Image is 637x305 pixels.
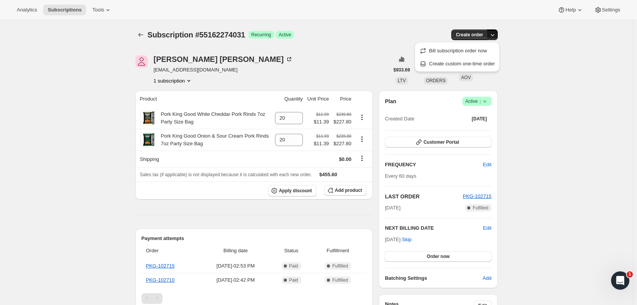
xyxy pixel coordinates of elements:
a: PKG-102715 [463,193,491,199]
iframe: Intercom live chat [611,271,629,290]
span: $933.69 [394,67,410,73]
span: $227.80 [333,118,351,126]
span: [DATE] [472,116,487,122]
span: Order now [427,253,450,260]
button: Edit [478,159,496,171]
nav: Pagination [142,293,367,304]
th: Unit Price [305,91,331,107]
span: Paid [289,277,298,283]
span: | [479,98,481,104]
button: Skip [397,234,416,246]
span: Sales tax (if applicable) is not displayed because it is calculated with each new order. [140,172,312,177]
a: PKG-102715 [146,263,175,269]
div: Pork King Good White Cheddar Pork Rinds 7oz Party Size Bag [155,110,270,126]
h2: LAST ORDER [385,193,463,200]
button: Customer Portal [385,137,491,148]
button: [DATE] [467,114,492,124]
h2: FREQUENCY [385,161,483,169]
span: Fulfilled [473,205,488,211]
span: Bill subscription order now [429,48,487,54]
span: Created Date [385,115,414,123]
th: Order [142,242,200,259]
span: Billing date [203,247,269,255]
span: $455.60 [319,172,337,177]
span: Julia OBrien [135,55,148,68]
span: Skip [402,236,412,243]
span: Help [565,7,576,13]
button: Product actions [356,113,368,122]
span: Add [483,274,491,282]
small: $239.80 [336,112,351,117]
span: Fulfilled [332,263,348,269]
span: 1 [627,271,633,277]
img: product img [140,110,155,126]
span: Create order [456,32,483,38]
span: Tools [92,7,104,13]
span: Apply discount [279,188,312,194]
span: Create custom one-time order [429,61,495,67]
button: $933.69 [389,65,415,75]
button: Help [553,5,588,15]
span: LTV [398,78,406,83]
span: Fulfillment [314,247,362,255]
th: Quantity [273,91,305,107]
span: [DATE] [385,204,401,212]
button: Tools [88,5,116,15]
span: Edit [483,161,491,169]
div: Pork King Good Onion & Sour Cream Pork Rinds 7oz Party Size Bag [155,132,270,148]
button: Product actions [154,77,193,84]
button: Product actions [356,135,368,143]
span: Active [279,32,291,38]
span: Recurring [251,32,271,38]
small: $239.80 [336,134,351,138]
th: Shipping [135,151,273,167]
th: Price [331,91,354,107]
button: Subscriptions [135,29,146,40]
h2: NEXT BILLING DATE [385,224,483,232]
button: Settings [590,5,625,15]
button: Analytics [12,5,42,15]
button: Add product [324,185,367,196]
span: ORDERS [426,78,446,83]
span: $11.39 [314,140,329,148]
span: $227.80 [333,140,351,148]
button: Shipping actions [356,154,368,162]
th: Product [135,91,273,107]
span: Fulfilled [332,277,348,283]
button: Add [478,272,496,284]
button: Order now [385,251,491,262]
span: Analytics [17,7,37,13]
h2: Plan [385,97,396,105]
button: Subscriptions [43,5,86,15]
span: Settings [602,7,620,13]
span: [DATE] · 02:53 PM [203,262,269,270]
span: Every 60 days [385,173,416,179]
h2: Payment attempts [142,235,367,242]
img: product img [140,132,155,148]
small: $11.99 [316,134,329,138]
span: [DATE] · [385,237,412,242]
span: Paid [289,263,298,269]
h6: Batching Settings [385,274,483,282]
span: $0.00 [339,156,352,162]
button: Edit [483,224,491,232]
button: Apply discount [268,185,317,196]
div: [PERSON_NAME] [PERSON_NAME] [154,55,293,63]
button: Create order [451,29,487,40]
span: Status [273,247,309,255]
span: Subscriptions [48,7,82,13]
button: PKG-102715 [463,193,491,200]
small: $11.99 [316,112,329,117]
span: Add product [335,187,362,193]
span: Active [465,97,489,105]
span: $11.39 [314,118,329,126]
a: PKG-102710 [146,277,175,283]
span: [DATE] · 02:42 PM [203,276,269,284]
span: Customer Portal [423,139,459,145]
span: [EMAIL_ADDRESS][DOMAIN_NAME] [154,66,293,74]
span: Subscription #55162274031 [148,31,245,39]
